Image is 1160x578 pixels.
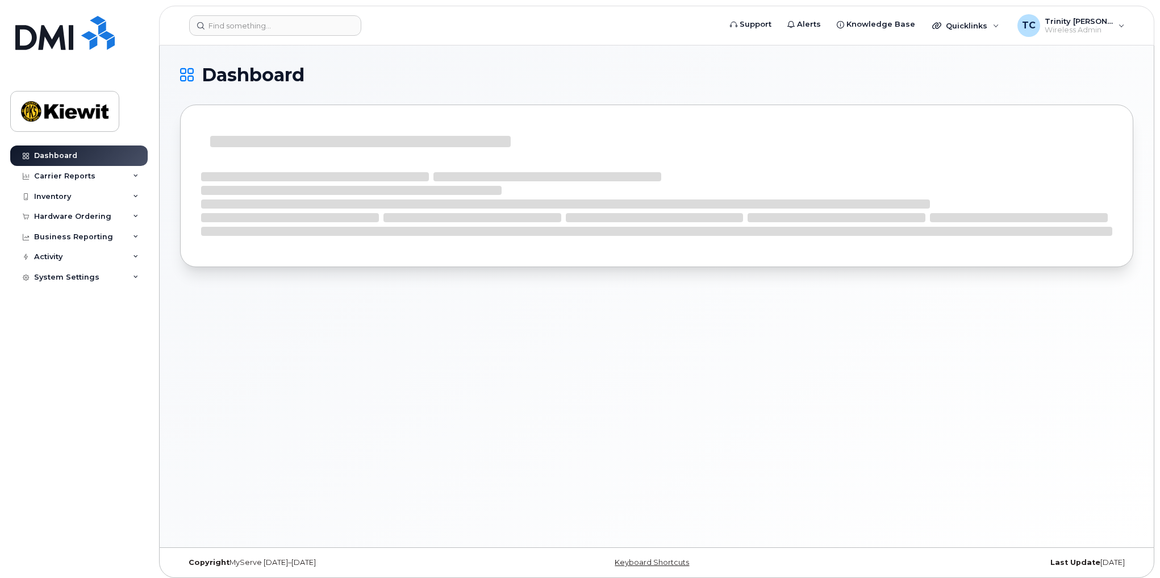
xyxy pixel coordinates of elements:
div: MyServe [DATE]–[DATE] [180,558,498,567]
a: Keyboard Shortcuts [615,558,689,567]
strong: Last Update [1050,558,1100,567]
span: Dashboard [202,66,304,84]
strong: Copyright [189,558,230,567]
div: [DATE] [816,558,1133,567]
